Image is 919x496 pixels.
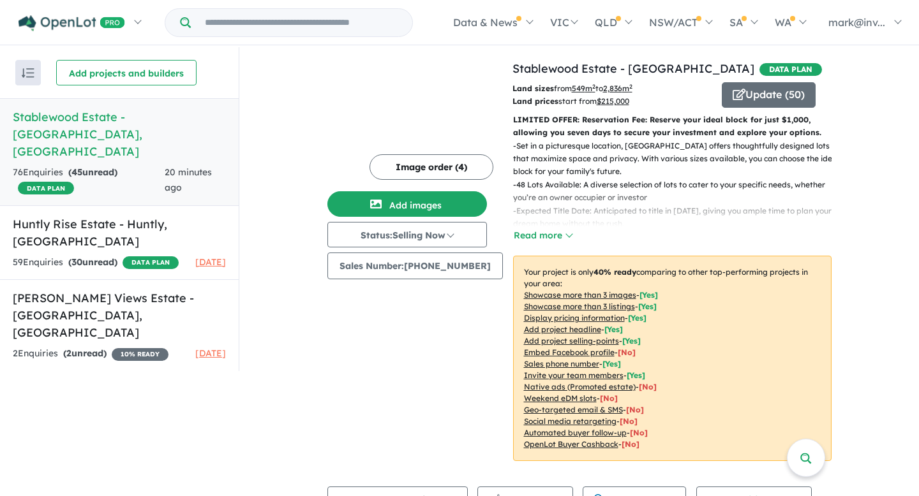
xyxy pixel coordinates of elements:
[630,428,648,437] span: [No]
[13,108,226,160] h5: Stablewood Estate - [GEOGRAPHIC_DATA] , [GEOGRAPHIC_DATA]
[66,347,71,359] span: 2
[629,83,632,90] sup: 2
[639,382,657,391] span: [No]
[597,96,629,106] u: $ 215,000
[622,336,641,346] span: [ Yes ]
[626,405,644,414] span: [No]
[165,166,212,193] span: 20 minutes ago
[512,82,712,95] p: from
[123,256,179,269] span: DATA PLAN
[524,439,618,449] u: OpenLot Buyer Cashback
[638,302,657,311] span: [ Yes ]
[195,256,226,268] span: [DATE]
[602,359,621,368] span: [ Yes ]
[594,267,636,277] b: 40 % ready
[63,347,107,359] strong: ( unread)
[628,313,646,323] span: [ Yes ]
[71,256,82,268] span: 30
[618,347,636,357] span: [ No ]
[513,140,842,179] p: - Set in a picturesque location, [GEOGRAPHIC_DATA] offers thoughtfully designed lots that maximiz...
[13,215,226,250] h5: Huntly Rise Estate - Huntly , [GEOGRAPHIC_DATA]
[512,84,554,93] b: Land sizes
[524,405,623,414] u: Geo-targeted email & SMS
[513,113,832,140] p: LIMITED OFFER: Reservation Fee: Reserve your ideal block for just $1,000, allowing you seven days...
[524,325,601,334] u: Add project headline
[524,336,619,346] u: Add project selling-points
[603,84,632,93] u: 2,836 m
[627,370,645,380] span: [ Yes ]
[572,84,595,93] u: 549 m
[327,191,487,217] button: Add images
[513,205,842,231] p: - Expected Title Date: Anticipated to title in [DATE], giving you ample time to plan your dream h...
[524,302,635,311] u: Showcase more than 3 listings
[13,289,226,341] h5: [PERSON_NAME] Views Estate - [GEOGRAPHIC_DATA] , [GEOGRAPHIC_DATA]
[370,154,493,180] button: Image order (4)
[13,165,165,196] div: 76 Enquir ies
[327,222,487,247] button: Status:Selling Now
[524,347,615,357] u: Embed Facebook profile
[68,256,117,268] strong: ( unread)
[524,313,625,323] u: Display pricing information
[19,15,125,31] img: Openlot PRO Logo White
[524,359,599,368] u: Sales phone number
[524,428,627,437] u: Automated buyer follow-up
[828,16,885,29] span: mark@inv...
[68,166,117,178] strong: ( unread)
[600,393,618,403] span: [No]
[13,255,179,270] div: 59 Enquir ies
[56,60,197,85] button: Add projects and builders
[513,256,832,461] p: Your project is only comparing to other top-performing projects in your area: - - - - - - - - - -...
[18,182,74,194] span: DATA PLAN
[524,290,636,300] u: Showcase more than 3 images
[595,84,632,93] span: to
[22,68,34,78] img: sort.svg
[327,252,503,279] button: Sales Number:[PHONE_NUMBER]
[622,439,639,449] span: [No]
[524,393,597,403] u: Weekend eDM slots
[524,416,616,426] u: Social media retargeting
[722,82,816,108] button: Update (50)
[195,347,226,359] span: [DATE]
[639,290,658,300] span: [ Yes ]
[513,179,842,205] p: - 48 Lots Available: A diverse selection of lots to cater to your specific needs, whether you’re ...
[524,382,636,391] u: Native ads (Promoted estate)
[512,61,754,76] a: Stablewood Estate - [GEOGRAPHIC_DATA]
[592,83,595,90] sup: 2
[71,166,82,178] span: 45
[513,228,573,243] button: Read more
[193,9,410,36] input: Try estate name, suburb, builder or developer
[512,96,558,106] b: Land prices
[759,63,822,76] span: DATA PLAN
[604,325,623,334] span: [ Yes ]
[524,370,624,380] u: Invite your team members
[620,416,638,426] span: [No]
[13,346,168,361] div: 2 Enquir ies
[512,95,712,108] p: start from
[112,348,168,361] span: 10 % READY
